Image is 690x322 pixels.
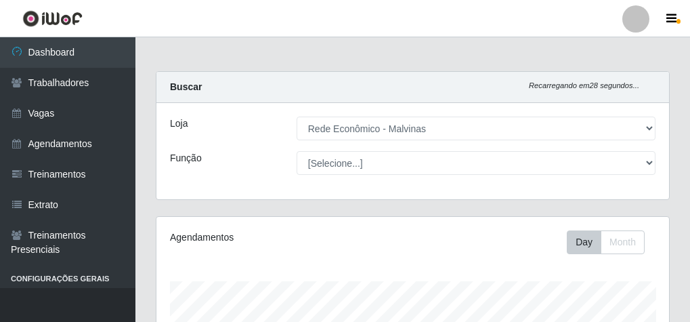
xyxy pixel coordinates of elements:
div: Toolbar with button groups [567,230,655,254]
strong: Buscar [170,81,202,92]
i: Recarregando em 28 segundos... [529,81,639,89]
button: Day [567,230,601,254]
div: Agendamentos [170,230,360,245]
img: CoreUI Logo [22,10,83,27]
div: First group [567,230,645,254]
button: Month [601,230,645,254]
label: Função [170,151,202,165]
label: Loja [170,117,188,131]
